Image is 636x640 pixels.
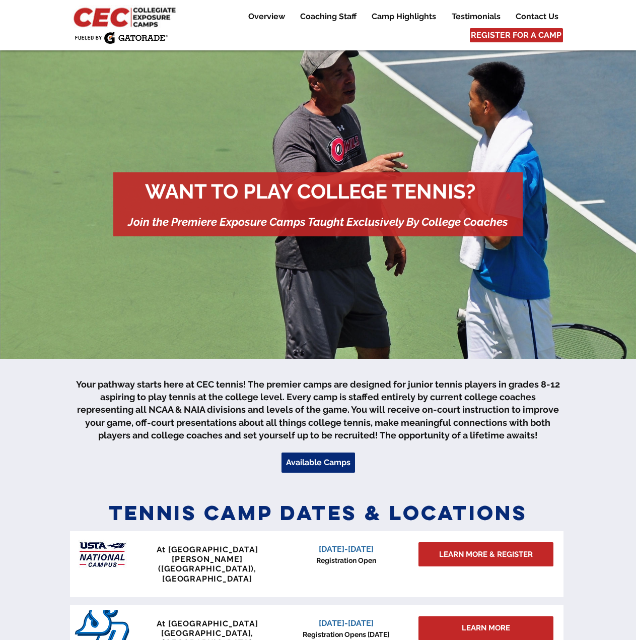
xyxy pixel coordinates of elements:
[319,618,374,628] span: [DATE]-[DATE]
[286,457,350,468] span: Available Camps
[447,11,506,23] p: Testimonials
[418,542,553,566] a: LEARN MORE & REGISTER
[75,536,129,573] img: USTA Campus image_edited.jpg
[364,11,444,23] a: Camp Highlights
[243,11,290,23] p: Overview
[303,630,389,638] span: Registration Opens [DATE]
[145,179,475,203] span: WANT TO PLAY COLLEGE TENNIS?
[444,11,508,23] a: Testimonials
[281,453,355,473] a: Available Camps
[157,619,258,628] span: At [GEOGRAPHIC_DATA]
[511,11,563,23] p: Contact Us
[295,11,362,23] p: Coaching Staff
[72,5,180,28] img: CEC Logo Primary_edited.jpg
[233,11,566,23] nav: Site
[316,556,376,564] span: Registration Open
[367,11,441,23] p: Camp Highlights
[471,30,561,41] span: REGISTER FOR A CAMP
[508,11,566,23] a: Contact Us
[128,215,508,228] span: Join the Premiere Exposure Camps Taught Exclusively By College Coaches
[76,379,560,440] span: Your pathway starts here at CEC tennis! The premier camps are designed for junior tennis players ...
[470,28,563,42] a: REGISTER FOR A CAMP
[319,544,374,554] span: [DATE]-[DATE]
[157,545,258,554] span: At [GEOGRAPHIC_DATA]
[109,500,528,526] span: Tennis Camp Dates & Locations
[293,11,364,23] a: Coaching Staff
[439,549,533,560] span: LEARN MORE & REGISTER
[241,11,292,23] a: Overview
[158,554,256,583] span: [PERSON_NAME] ([GEOGRAPHIC_DATA]), [GEOGRAPHIC_DATA]
[462,623,510,633] span: LEARN MORE
[75,32,168,44] img: Fueled by Gatorade.png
